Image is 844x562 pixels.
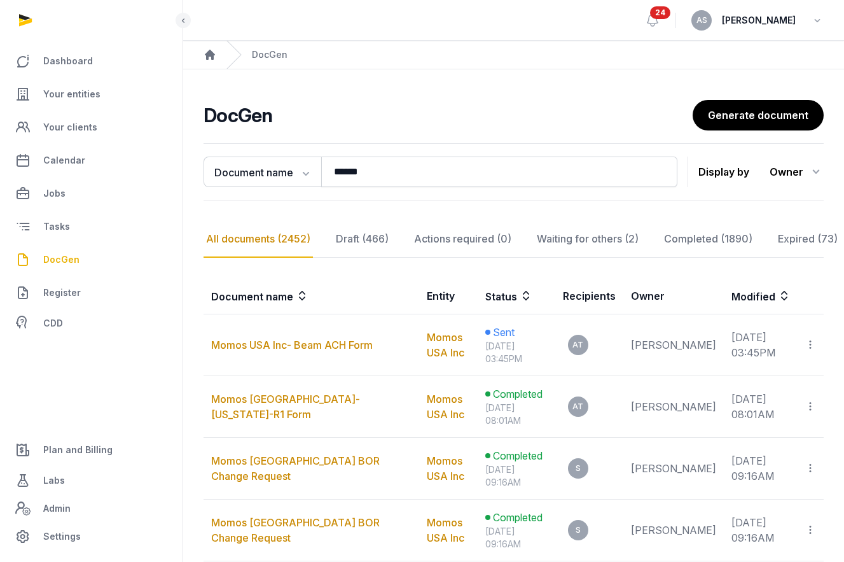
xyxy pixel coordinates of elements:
span: [PERSON_NAME] [722,13,796,28]
th: Recipients [555,278,623,314]
a: Tasks [10,211,172,242]
a: Momos USA Inc [427,454,464,482]
span: S [576,465,581,472]
div: Expired (73) [775,221,840,258]
a: Labs [10,465,172,496]
a: Register [10,277,172,308]
td: [DATE] 09:16AM [724,500,797,561]
th: Entity [419,278,478,314]
nav: Tabs [204,221,824,258]
a: Momos [GEOGRAPHIC_DATA]-[US_STATE]-R1 Form [211,393,360,421]
h2: DocGen [204,104,693,127]
button: Document name [204,157,321,187]
td: [DATE] 03:45PM [724,314,797,376]
a: Dashboard [10,46,172,76]
td: [PERSON_NAME] [623,438,724,500]
div: All documents (2452) [204,221,313,258]
th: Status [478,278,555,314]
a: Momos USA Inc [427,516,464,544]
span: Completed [493,448,543,463]
div: [DATE] 08:01AM [485,402,548,427]
nav: Breadcrumb [183,41,844,69]
span: Register [43,285,81,300]
div: [DATE] 09:16AM [485,463,548,489]
a: Momos [GEOGRAPHIC_DATA] BOR Change Request [211,516,380,544]
td: [PERSON_NAME] [623,314,724,376]
td: [DATE] 08:01AM [724,376,797,438]
a: Momos USA Inc [427,331,464,359]
td: [PERSON_NAME] [623,500,724,561]
span: Completed [493,386,543,402]
span: Your entities [43,87,100,102]
div: DocGen [252,48,287,61]
span: CDD [43,316,63,331]
a: Momos USA Inc- Beam ACH Form [211,339,373,351]
span: Completed [493,510,543,525]
span: DocGen [43,252,80,267]
a: Settings [10,521,172,552]
a: Your entities [10,79,172,109]
span: 24 [650,6,670,19]
span: Plan and Billing [43,442,113,458]
span: AT [572,403,583,411]
th: Owner [623,278,724,314]
a: Momos USA Inc [427,393,464,421]
a: DocGen [10,244,172,275]
span: Your clients [43,120,97,135]
span: Sent [493,325,515,340]
button: AS [691,10,712,31]
div: Owner [770,162,824,182]
a: Momos [GEOGRAPHIC_DATA] BOR Change Request [211,454,380,482]
a: Admin [10,496,172,521]
td: [PERSON_NAME] [623,376,724,438]
span: Labs [43,473,65,488]
span: AT [572,341,583,349]
div: [DATE] 09:16AM [485,525,548,551]
a: CDD [10,311,172,336]
div: Completed (1890) [661,221,755,258]
p: Display by [698,162,749,182]
div: Draft (466) [333,221,391,258]
a: Calendar [10,145,172,176]
span: AS [696,17,707,24]
span: Dashboard [43,53,93,69]
span: Jobs [43,186,66,201]
span: Tasks [43,219,70,234]
th: Document name [204,278,419,314]
a: Generate document [693,100,824,130]
span: Admin [43,501,71,516]
span: Calendar [43,153,85,168]
a: Plan and Billing [10,435,172,465]
td: [DATE] 09:16AM [724,438,797,500]
a: Your clients [10,112,172,143]
th: Modified [724,278,824,314]
span: Settings [43,529,81,544]
a: Jobs [10,178,172,209]
div: Actions required (0) [412,221,514,258]
div: [DATE] 03:45PM [485,340,548,365]
span: S [576,526,581,534]
div: Waiting for others (2) [534,221,641,258]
